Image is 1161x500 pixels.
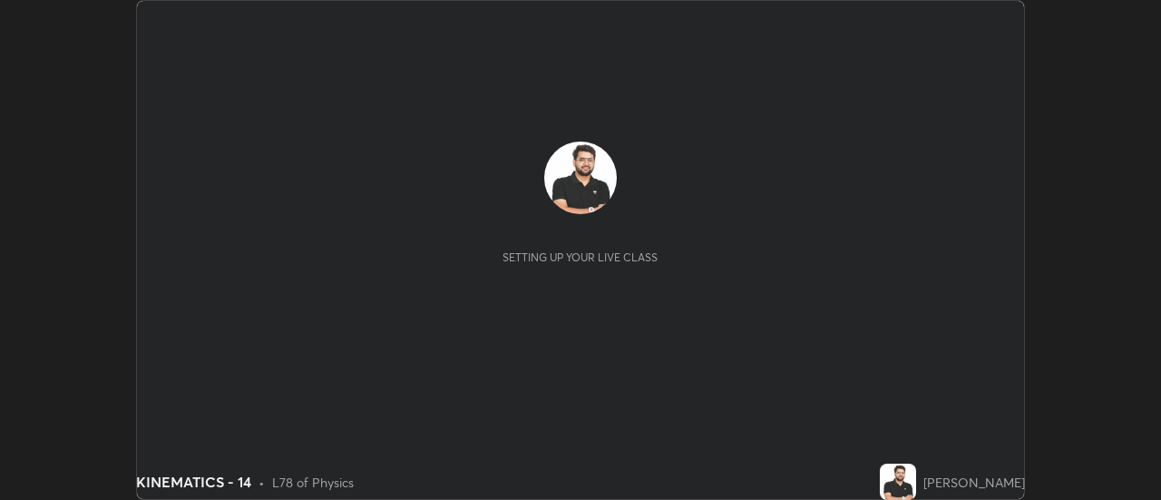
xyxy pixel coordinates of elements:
div: [PERSON_NAME] [923,473,1025,492]
img: 6c0a6b5127da4c9390a6586b0dc4a4b9.jpg [544,142,617,214]
div: KINEMATICS - 14 [136,471,251,493]
div: Setting up your live class [502,250,658,264]
div: L78 of Physics [272,473,354,492]
div: • [259,473,265,492]
img: 6c0a6b5127da4c9390a6586b0dc4a4b9.jpg [880,464,916,500]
